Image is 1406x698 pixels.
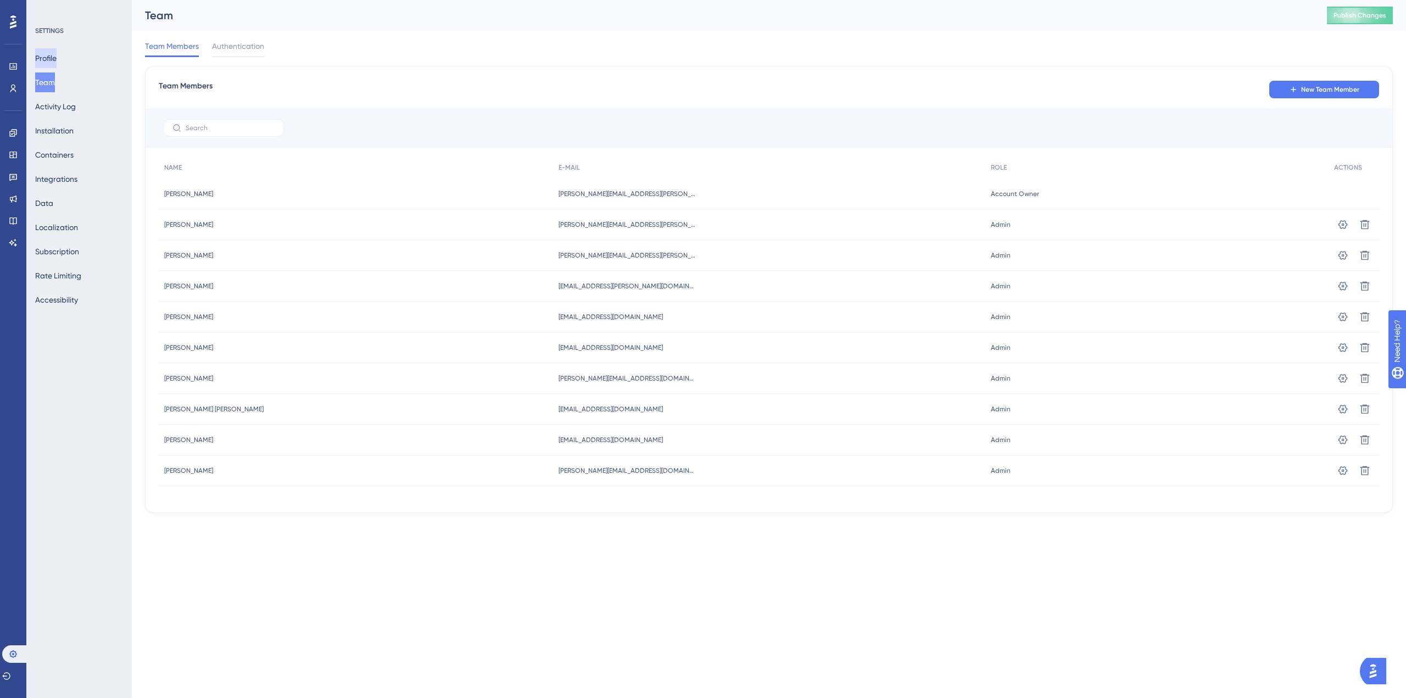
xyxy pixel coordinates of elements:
[164,435,213,444] span: [PERSON_NAME]
[164,282,213,291] span: [PERSON_NAME]
[35,145,74,165] button: Containers
[991,405,1011,414] span: Admin
[35,26,124,35] div: SETTINGS
[991,163,1007,172] span: ROLE
[559,466,696,475] span: [PERSON_NAME][EMAIL_ADDRESS][DOMAIN_NAME]
[35,169,77,189] button: Integrations
[164,189,213,198] span: [PERSON_NAME]
[559,343,663,352] span: [EMAIL_ADDRESS][DOMAIN_NAME]
[186,124,275,132] input: Search
[26,3,69,16] span: Need Help?
[164,343,213,352] span: [PERSON_NAME]
[559,163,580,172] span: E-MAIL
[559,405,663,414] span: [EMAIL_ADDRESS][DOMAIN_NAME]
[559,251,696,260] span: [PERSON_NAME][EMAIL_ADDRESS][PERSON_NAME][DOMAIN_NAME]
[1301,85,1359,94] span: New Team Member
[991,466,1011,475] span: Admin
[1327,7,1393,24] button: Publish Changes
[164,466,213,475] span: [PERSON_NAME]
[559,189,696,198] span: [PERSON_NAME][EMAIL_ADDRESS][PERSON_NAME][DOMAIN_NAME]
[35,290,78,310] button: Accessibility
[991,189,1039,198] span: Account Owner
[559,282,696,291] span: [EMAIL_ADDRESS][PERSON_NAME][DOMAIN_NAME]
[1334,11,1386,20] span: Publish Changes
[164,163,182,172] span: NAME
[991,312,1011,321] span: Admin
[991,251,1011,260] span: Admin
[559,220,696,229] span: [PERSON_NAME][EMAIL_ADDRESS][PERSON_NAME][DOMAIN_NAME]
[559,374,696,383] span: [PERSON_NAME][EMAIL_ADDRESS][DOMAIN_NAME]
[35,121,74,141] button: Installation
[35,97,76,116] button: Activity Log
[145,40,199,53] span: Team Members
[35,266,81,286] button: Rate Limiting
[159,80,213,99] span: Team Members
[991,220,1011,229] span: Admin
[991,435,1011,444] span: Admin
[991,343,1011,352] span: Admin
[35,217,78,237] button: Localization
[1360,655,1393,688] iframe: UserGuiding AI Assistant Launcher
[991,282,1011,291] span: Admin
[1269,81,1379,98] button: New Team Member
[35,72,55,92] button: Team
[559,312,663,321] span: [EMAIL_ADDRESS][DOMAIN_NAME]
[991,374,1011,383] span: Admin
[559,435,663,444] span: [EMAIL_ADDRESS][DOMAIN_NAME]
[1334,163,1362,172] span: ACTIONS
[164,251,213,260] span: [PERSON_NAME]
[35,48,57,68] button: Profile
[164,405,264,414] span: [PERSON_NAME] [PERSON_NAME]
[164,220,213,229] span: [PERSON_NAME]
[35,193,53,213] button: Data
[212,40,264,53] span: Authentication
[35,242,79,261] button: Subscription
[164,374,213,383] span: [PERSON_NAME]
[145,8,1299,23] div: Team
[164,312,213,321] span: [PERSON_NAME]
